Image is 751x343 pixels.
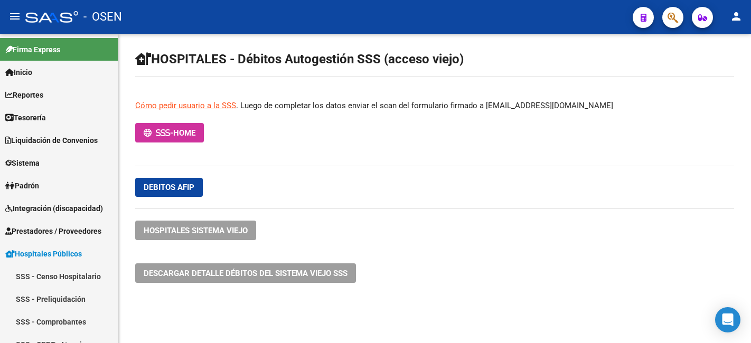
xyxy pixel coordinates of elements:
span: Firma Express [5,44,60,55]
mat-icon: menu [8,10,21,23]
a: Cómo pedir usuario a la SSS [135,101,236,110]
span: Reportes [5,89,43,101]
span: - OSEN [83,5,122,28]
span: HOME [173,128,195,138]
span: Descargar detalle débitos del sistema VIEJO SSS [144,269,348,278]
span: Padrón [5,180,39,192]
app-debitos-autogestion-sss: . Luego de completar los datos enviar el scan del formulario firmado a [EMAIL_ADDRESS][DOMAIN_NAME] [135,51,734,278]
span: Tesorería [5,112,46,123]
div: Open Intercom Messenger [715,307,740,332]
button: Descargar detalle débitos del sistema VIEJO SSS [135,263,356,283]
span: - [144,128,173,138]
span: Debitos afip [144,183,194,192]
button: Debitos afip [135,178,203,197]
strong: HOSPITALES - Débitos Autogestión SSS (acceso viejo) [135,52,464,66]
span: Prestadores / Proveedores [5,225,101,237]
span: Sistema [5,157,40,169]
span: Inicio [5,66,32,78]
button: HOSPITALES SISTEMA VIEJO [135,221,256,240]
span: Integración (discapacidad) [5,203,103,214]
span: Liquidación de Convenios [5,135,98,146]
button: -HOME [135,123,204,142]
mat-icon: person [730,10,743,23]
span: HOSPITALES SISTEMA VIEJO [144,226,248,235]
span: Hospitales Públicos [5,248,82,260]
